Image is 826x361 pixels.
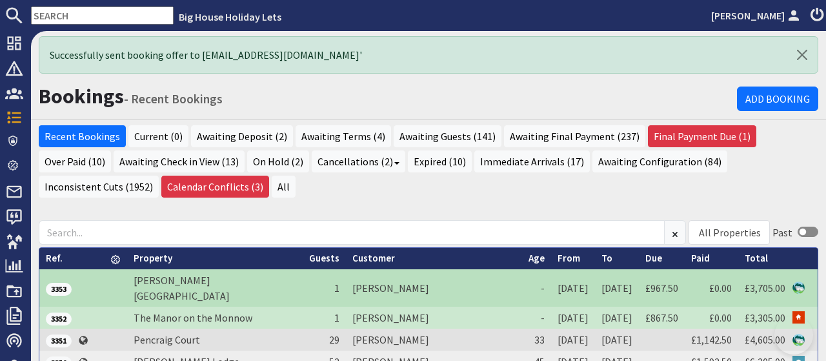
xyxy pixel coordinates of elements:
a: To [601,252,612,264]
a: Add Booking [737,87,818,111]
img: Referer: Big House Holiday Lets [792,282,805,294]
span: 1 [334,282,339,294]
a: Guests [309,252,339,264]
td: [DATE] [595,307,639,329]
a: Recent Bookings [39,125,126,147]
td: [PERSON_NAME] [346,307,522,329]
a: £867.50 [645,311,678,324]
a: Cancellations (2) [312,150,405,172]
iframe: Toggle Customer Support [774,316,813,355]
a: Over Paid (10) [39,150,111,172]
th: Due [639,248,685,269]
a: £3,705.00 [745,282,785,294]
a: 3353 [46,282,72,294]
a: Big House Holiday Lets [179,10,281,23]
div: Successfully sent booking offer to [EMAIL_ADDRESS][DOMAIN_NAME]' [39,36,818,74]
a: Calendar Conflicts (3) [161,176,269,198]
a: Expired (10) [408,150,472,172]
div: Combobox [689,220,770,245]
a: The Manor on the Monnow [134,311,252,324]
a: Awaiting Configuration (84) [592,150,727,172]
a: On Hold (2) [247,150,309,172]
span: 1 [334,311,339,324]
td: [DATE] [551,269,595,307]
span: 29 [329,333,339,346]
a: Ref. [46,252,63,264]
td: [PERSON_NAME] [346,269,522,307]
a: [PERSON_NAME] [711,8,803,23]
td: - [522,269,551,307]
a: Total [745,252,768,264]
a: Final Payment Due (1) [648,125,756,147]
a: £4,605.00 [745,333,785,346]
td: 33 [522,329,551,351]
a: Property [134,252,172,264]
input: SEARCH [31,6,174,25]
a: Current (0) [128,125,188,147]
td: - [522,307,551,329]
small: - Recent Bookings [124,91,223,107]
a: Immediate Arrivals (17) [474,150,590,172]
a: From [558,252,580,264]
a: Awaiting Deposit (2) [191,125,293,147]
div: All Properties [699,225,761,240]
a: Awaiting Check in View (13) [114,150,245,172]
a: [PERSON_NAME][GEOGRAPHIC_DATA] [134,274,230,302]
a: Pencraig Court [134,333,200,346]
td: [DATE] [551,329,595,351]
span: 3353 [46,283,72,296]
a: £3,305.00 [745,311,785,324]
a: Age [529,252,545,264]
td: [DATE] [551,307,595,329]
td: [PERSON_NAME] [346,329,522,351]
input: Search... [39,220,665,245]
td: [DATE] [595,329,639,351]
span: 3351 [46,335,72,347]
a: 3352 [46,311,72,324]
a: Inconsistent Cuts (1952) [39,176,159,198]
a: Bookings [39,83,124,109]
a: Awaiting Terms (4) [296,125,391,147]
a: £0.00 [709,311,732,324]
a: Awaiting Final Payment (237) [504,125,645,147]
a: Awaiting Guests (141) [394,125,501,147]
a: Paid [691,252,710,264]
a: 3351 [46,333,72,346]
a: Customer [352,252,395,264]
a: £967.50 [645,282,678,294]
a: £1,142.50 [691,333,732,346]
div: Past [772,225,792,240]
td: [DATE] [595,269,639,307]
a: All [272,176,296,198]
img: Referer: Big Cottages [792,311,805,324]
span: 3352 [46,313,72,325]
a: £0.00 [709,282,732,294]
